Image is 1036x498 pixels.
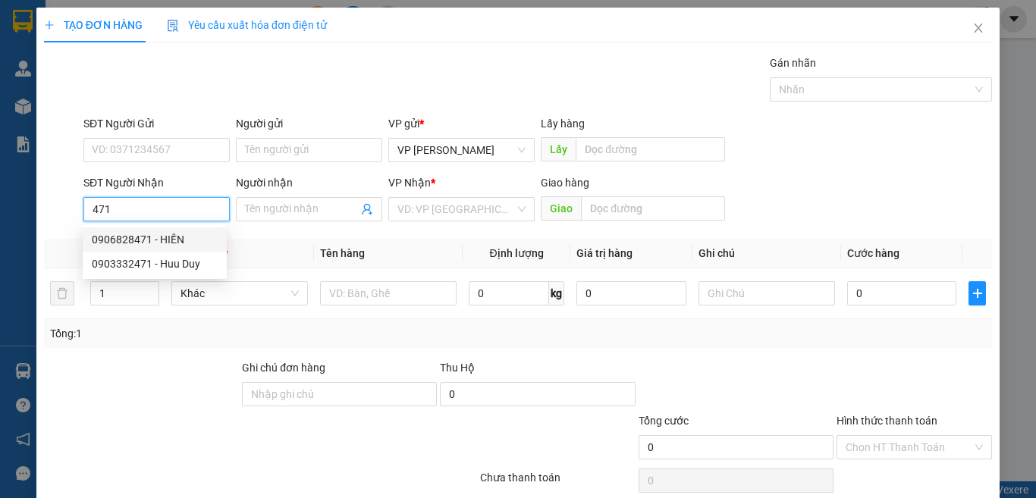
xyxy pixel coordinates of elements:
span: plus [44,20,55,30]
b: [PERSON_NAME] [19,98,86,169]
span: Lấy [541,137,576,161]
li: (c) 2017 [127,72,209,91]
span: Thu Hộ [440,362,475,374]
b: Gửi khách hàng [93,22,150,93]
span: plus [969,287,985,299]
b: [DOMAIN_NAME] [127,58,209,70]
span: Định lượng [489,247,543,259]
span: Cước hàng [847,247,899,259]
span: VP Nhận [388,177,431,189]
button: Close [957,8,1000,50]
div: 0903332471 - Huu Duy [92,255,218,272]
label: Hình thức thanh toán [837,415,937,427]
span: Tên hàng [320,247,365,259]
input: Dọc đường [576,137,725,161]
span: Giá trị hàng [576,247,633,259]
input: VD: Bàn, Ghế [320,281,457,305]
span: TẠO ĐƠN HÀNG [44,19,143,31]
div: SĐT Người Nhận [83,174,230,191]
span: Giao [541,196,581,221]
span: user-add [361,203,373,215]
span: Yêu cầu xuất hóa đơn điện tử [167,19,327,31]
button: delete [50,281,74,305]
div: 0903332471 - Huu Duy [83,252,227,276]
div: 0906828471 - HIỀN [92,231,218,248]
div: SĐT Người Gửi [83,115,230,132]
div: 0906828471 - HIỀN [83,227,227,252]
button: plus [969,281,986,305]
input: Ghi chú đơn hàng [242,382,437,406]
span: Giao hàng [541,177,589,189]
span: Khác [181,282,299,305]
div: VP gửi [388,115,535,132]
span: VP Phan Rang [397,139,526,161]
div: Tổng: 1 [50,325,401,342]
span: kg [549,281,564,305]
label: Gán nhãn [770,57,816,69]
div: Người gửi [236,115,382,132]
input: Ghi Chú [699,281,835,305]
span: close [972,22,984,34]
img: icon [167,20,179,32]
th: Ghi chú [692,239,841,268]
span: Lấy hàng [541,117,585,130]
img: logo.jpg [165,19,201,55]
input: Dọc đường [581,196,725,221]
div: Người nhận [236,174,382,191]
input: 0 [576,281,686,305]
div: Chưa thanh toán [479,469,637,496]
label: Ghi chú đơn hàng [242,362,325,374]
span: Tổng cước [639,415,689,427]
